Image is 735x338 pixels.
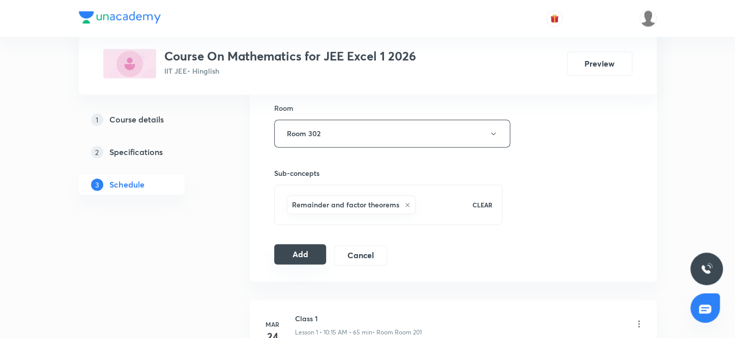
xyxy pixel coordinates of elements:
button: Cancel [334,245,387,265]
button: Preview [567,51,632,76]
img: ttu [700,263,713,275]
p: Lesson 1 • 10:15 AM • 65 min [295,327,372,336]
h5: Specifications [109,146,163,158]
img: avatar [550,14,559,23]
p: IIT JEE • Hinglish [164,66,416,76]
h6: Room [274,103,293,113]
h6: Class 1 [295,313,422,323]
h6: Remainder and factor theorems [292,199,399,210]
button: Room 302 [274,119,510,147]
a: 1Course details [79,109,217,130]
h5: Schedule [109,178,144,191]
h3: Course On Mathematics for JEE Excel 1 2026 [164,49,416,64]
img: Devendra Kumar [639,10,657,27]
p: 3 [91,178,103,191]
h6: Mar [262,319,283,328]
img: Company Logo [79,11,161,23]
p: 2 [91,146,103,158]
a: Company Logo [79,11,161,26]
h6: Sub-concepts [274,168,503,178]
h5: Course details [109,113,164,126]
button: Add [274,244,327,264]
button: avatar [546,10,563,26]
img: 81E18E80-FD09-4304-887B-7C7CC13C46AA_plus.png [103,49,156,78]
p: 1 [91,113,103,126]
p: CLEAR [472,200,492,209]
a: 2Specifications [79,142,217,162]
p: • Room Room 201 [372,327,422,336]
